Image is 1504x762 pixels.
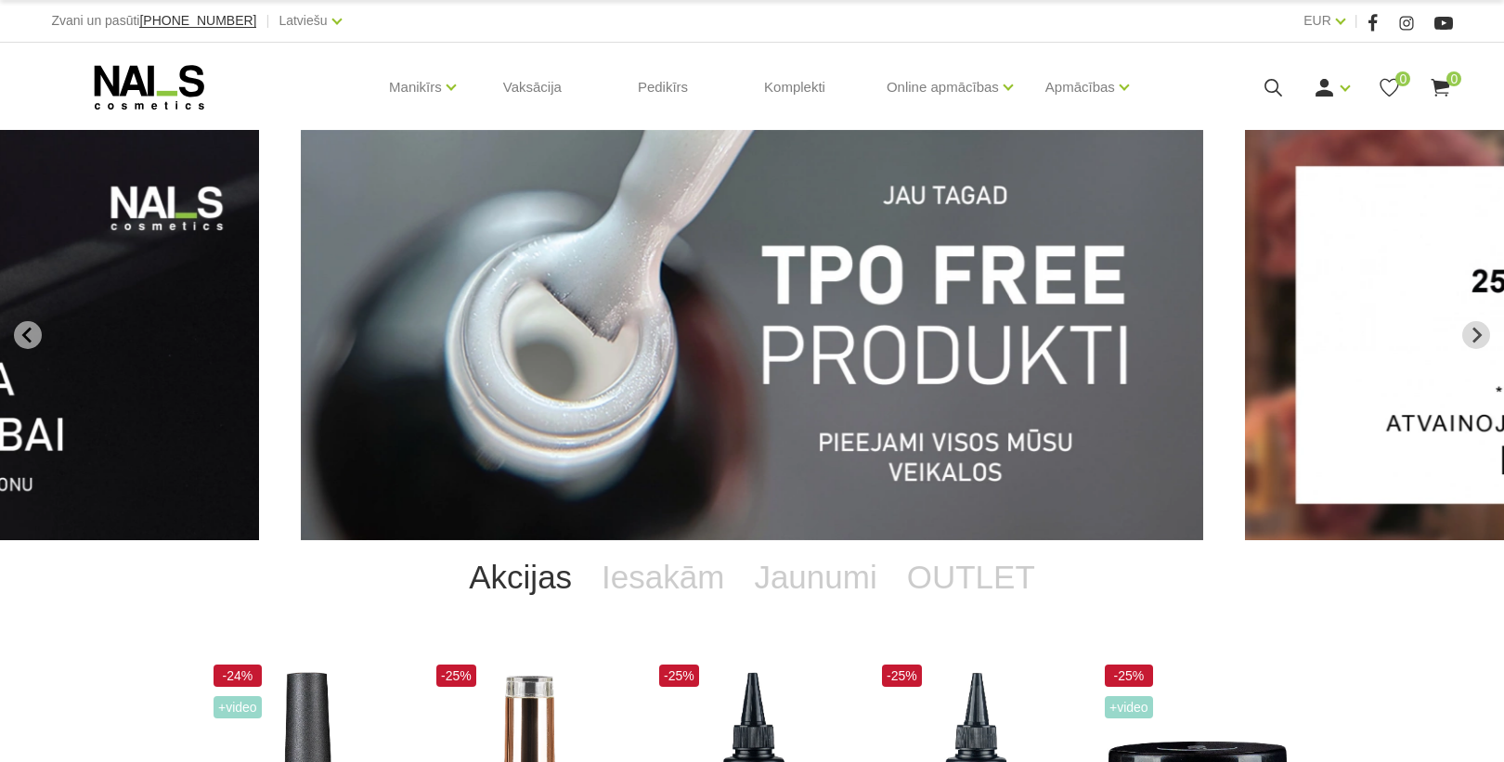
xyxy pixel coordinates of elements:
[301,130,1203,540] li: 1 of 12
[266,9,269,32] span: |
[279,9,327,32] a: Latviešu
[488,43,577,132] a: Vaksācija
[587,540,739,614] a: Iesakām
[214,665,262,687] span: -24%
[1105,696,1153,718] span: +Video
[749,43,840,132] a: Komplekti
[892,540,1050,614] a: OUTLET
[139,14,256,28] a: [PHONE_NUMBER]
[389,50,442,124] a: Manikīrs
[1462,321,1490,349] button: Next slide
[454,540,587,614] a: Akcijas
[1303,9,1331,32] a: EUR
[1378,76,1401,99] a: 0
[887,50,999,124] a: Online apmācības
[1446,71,1461,86] span: 0
[52,9,257,32] div: Zvani un pasūti
[214,696,262,718] span: +Video
[1355,9,1358,32] span: |
[1395,71,1410,86] span: 0
[436,665,476,687] span: -25%
[1045,50,1115,124] a: Apmācības
[882,665,922,687] span: -25%
[139,13,256,28] span: [PHONE_NUMBER]
[623,43,703,132] a: Pedikīrs
[14,321,42,349] button: Go to last slide
[1105,665,1153,687] span: -25%
[739,540,891,614] a: Jaunumi
[1429,76,1452,99] a: 0
[659,665,699,687] span: -25%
